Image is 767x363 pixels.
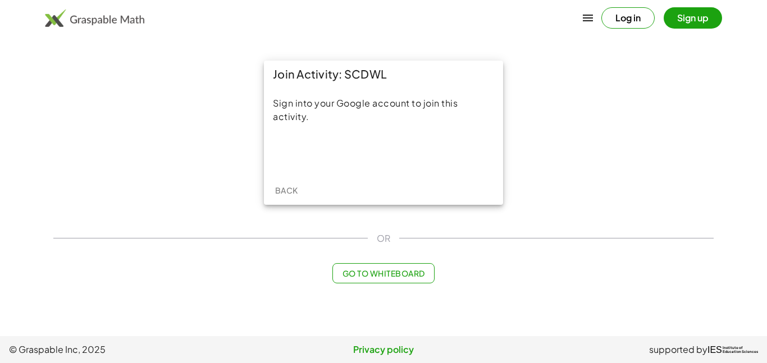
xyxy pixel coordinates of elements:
[342,268,424,278] span: Go to Whiteboard
[377,232,390,245] span: OR
[664,7,722,29] button: Sign up
[268,180,304,200] button: Back
[707,343,758,356] a: IESInstitute ofEducation Sciences
[707,344,722,355] span: IES
[332,263,434,283] button: Go to Whiteboard
[9,343,259,356] span: © Graspable Inc, 2025
[322,140,445,165] iframe: Sign in with Google Button
[264,61,503,88] div: Join Activity: SCDWL
[259,343,509,356] a: Privacy policy
[275,185,298,195] span: Back
[649,343,707,356] span: supported by
[723,346,758,354] span: Institute of Education Sciences
[273,97,494,123] div: Sign into your Google account to join this activity.
[601,7,655,29] button: Log in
